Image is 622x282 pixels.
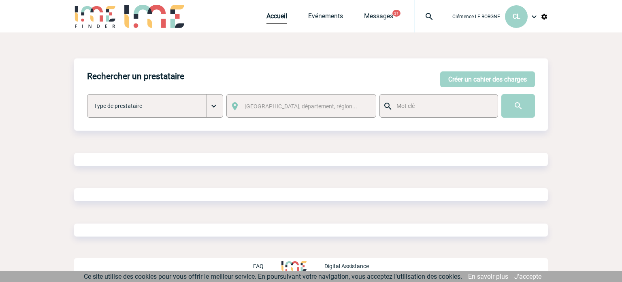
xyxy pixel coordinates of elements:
[394,101,490,111] input: Mot clé
[87,71,184,81] h4: Rechercher un prestataire
[308,12,343,24] a: Evénements
[266,12,287,24] a: Accueil
[253,262,281,269] a: FAQ
[253,263,264,269] p: FAQ
[452,14,500,19] span: Clémence LE BORGNE
[324,263,369,269] p: Digital Assistance
[513,13,520,20] span: CL
[281,261,307,271] img: http://www.idealmeetingsevents.fr/
[514,273,541,280] a: J'accepte
[364,12,393,24] a: Messages
[501,94,535,118] input: Submit
[468,273,508,280] a: En savoir plus
[74,5,116,28] img: IME-Finder
[392,10,400,17] button: 31
[84,273,462,280] span: Ce site utilise des cookies pour vous offrir le meilleur service. En poursuivant votre navigation...
[245,103,357,110] span: [GEOGRAPHIC_DATA], département, région...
